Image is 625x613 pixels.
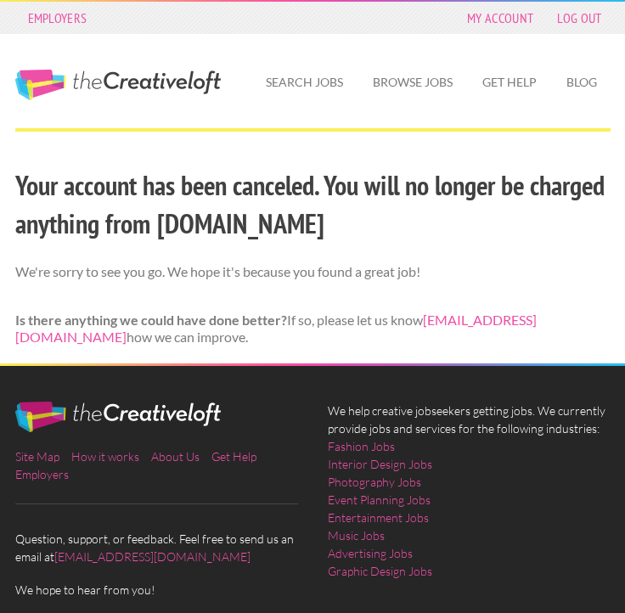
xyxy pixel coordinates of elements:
strong: Is there anything we could have done better? [15,312,287,328]
a: Log Out [549,6,610,30]
p: We're sorry to see you go. We hope it's because you found a great job! [15,263,611,281]
a: Fashion Jobs [328,437,395,455]
span: We hope to hear from you! [15,581,298,599]
a: How it works [71,449,139,464]
a: Event Planning Jobs [328,491,431,509]
a: The Creative Loft [15,70,221,100]
a: Interior Design Jobs [328,455,432,473]
a: Get Help [211,449,256,464]
h2: Your account has been canceled. You will no longer be charged anything from [DOMAIN_NAME] [15,166,611,243]
a: Get Help [469,63,550,102]
a: Photography Jobs [328,473,421,491]
a: Employers [15,467,69,481]
a: Advertising Jobs [328,544,413,562]
a: Blog [553,63,611,102]
a: Site Map [15,449,59,464]
a: My Account [459,6,542,30]
a: Search Jobs [252,63,357,102]
img: The Creative Loft [15,402,221,432]
div: We help creative jobseekers getting jobs. We currently provide jobs and services for the followin... [312,402,625,593]
a: About Us [151,449,200,464]
a: Entertainment Jobs [328,509,429,526]
a: [EMAIL_ADDRESS][DOMAIN_NAME] [54,549,251,564]
p: If so, please let us know how we can improve. [15,312,611,347]
a: [EMAIL_ADDRESS][DOMAIN_NAME] [15,312,537,346]
a: Browse Jobs [359,63,466,102]
a: Music Jobs [328,526,385,544]
a: Graphic Design Jobs [328,562,432,580]
a: Employers [20,6,96,30]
